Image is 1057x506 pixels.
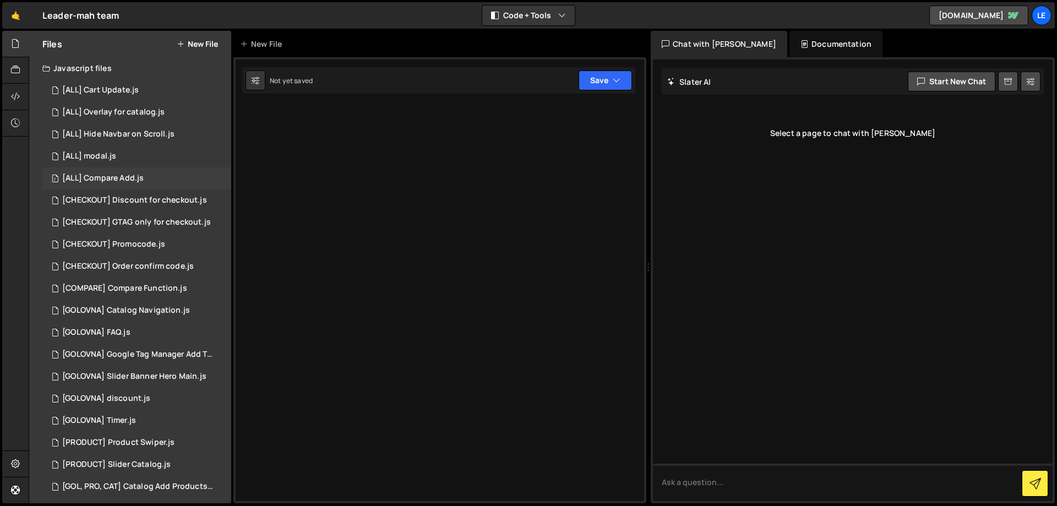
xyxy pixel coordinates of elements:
[62,284,187,293] div: [COMPARE] Compare Function.js
[42,300,231,322] div: 16298/44855.js
[42,255,231,278] div: 16298/44879.js
[789,31,882,57] div: Documentation
[42,476,235,498] div: 16298/44845.js
[52,175,58,184] span: 1
[42,322,231,344] div: 16298/44463.js
[240,39,286,50] div: New File
[62,438,175,448] div: [PRODUCT] Product Swiper.js
[908,72,995,91] button: Start new chat
[62,328,130,338] div: [GOLOVNA] FAQ.js
[29,57,231,79] div: Javascript files
[62,85,139,95] div: [ALL] Cart Update.js
[62,416,136,426] div: [GOLOVNA] Timer.js
[579,70,632,90] button: Save
[42,211,232,233] div: 16298/45143.js
[42,410,231,432] div: 16298/44400.js
[1032,6,1051,25] a: Le
[42,344,235,366] div: 16298/44469.js
[62,173,144,183] div: [ALL] Compare Add.js
[62,129,175,139] div: [ALL] Hide Navbar on Scroll.js
[42,9,119,22] div: Leader-mah team
[42,278,231,300] div: 16298/45065.js
[2,2,29,29] a: 🤙
[62,460,171,470] div: [PRODUCT] Slider Catalog.js
[651,31,787,57] div: Chat with [PERSON_NAME]
[62,107,165,117] div: [ALL] Overlay for catalog.js
[42,167,231,189] div: 16298/45098.js
[42,366,231,388] div: 16298/44401.js
[42,388,231,410] div: 16298/44466.js
[62,195,207,205] div: [CHECKOUT] Discount for checkout.js
[177,40,218,48] button: New File
[42,432,231,454] div: 16298/44405.js
[42,123,231,145] div: 16298/44402.js
[62,240,165,249] div: [CHECKOUT] Promocode.js
[42,454,231,476] div: 16298/44828.js
[667,77,711,87] h2: Slater AI
[42,189,231,211] div: 16298/45243.js
[42,38,62,50] h2: Files
[929,6,1028,25] a: [DOMAIN_NAME]
[62,151,116,161] div: [ALL] modal.js
[62,217,211,227] div: [CHECKOUT] GTAG only for checkout.js
[270,76,313,85] div: Not yet saved
[62,262,194,271] div: [CHECKOUT] Order confirm code.js
[62,372,206,382] div: [GOLOVNA] Slider Banner Hero Main.js
[42,79,231,101] div: 16298/44467.js
[42,233,231,255] div: 16298/45144.js
[42,145,231,167] div: 16298/44976.js
[62,350,214,360] div: [GOLOVNA] Google Tag Manager Add To Cart.js
[42,101,231,123] div: 16298/45111.js
[482,6,575,25] button: Code + Tools
[62,394,150,404] div: [GOLOVNA] discount.js
[62,306,190,315] div: [GOLOVNA] Catalog Navigation.js
[62,482,214,492] div: [GOL, PRO, CAT] Catalog Add Products.js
